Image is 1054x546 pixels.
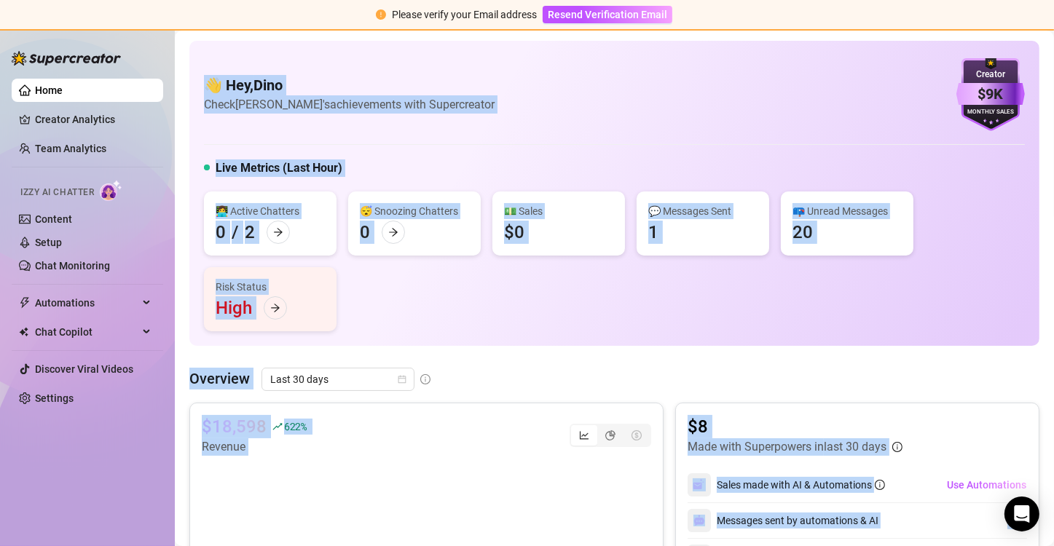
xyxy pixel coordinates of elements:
[388,227,398,237] span: arrow-right
[688,509,878,532] div: Messages sent by automations & AI
[35,291,138,314] span: Automations
[360,221,370,244] div: 0
[35,363,133,375] a: Discover Viral Videos
[892,442,902,452] span: info-circle
[35,108,152,131] a: Creator Analytics
[688,415,902,438] article: $8
[245,221,255,244] div: 2
[202,415,267,438] article: $18,598
[202,438,307,456] article: Revenue
[273,227,283,237] span: arrow-right
[1004,496,1039,531] div: Open Intercom Messenger
[504,221,524,244] div: $0
[270,368,406,390] span: Last 30 days
[875,480,885,490] span: info-circle
[19,297,31,309] span: thunderbolt
[100,180,122,201] img: AI Chatter
[35,392,74,404] a: Settings
[35,260,110,272] a: Chat Monitoring
[420,374,430,384] span: info-circle
[216,279,325,295] div: Risk Status
[693,515,705,526] img: svg%3e
[204,75,495,95] h4: 👋 Hey, Dino
[648,203,758,219] div: 💬 Messages Sent
[605,430,616,440] span: pie-chart
[946,473,1027,496] button: Use Automations
[717,477,885,493] div: Sales made with AI & Automations
[579,430,589,440] span: line-chart
[189,368,250,389] article: Overview
[793,221,813,244] div: 20
[398,375,406,384] span: calendar
[688,438,886,456] article: Made with Superpowers in last 30 days
[648,221,658,244] div: 1
[693,478,706,491] img: svg%3e
[204,95,495,114] article: Check [PERSON_NAME]'s achievements with Supercreator
[392,7,537,23] div: Please verify your Email address
[504,203,613,219] div: 💵 Sales
[35,213,72,225] a: Content
[632,430,642,440] span: dollar-circle
[543,6,672,23] button: Resend Verification Email
[947,479,1026,491] span: Use Automations
[956,83,1025,106] div: $9K
[35,237,62,248] a: Setup
[360,203,469,219] div: 😴 Snoozing Chatters
[272,422,283,432] span: rise
[35,320,138,344] span: Chat Copilot
[20,186,94,199] span: Izzy AI Chatter
[284,419,307,433] span: 622 %
[548,9,667,20] span: Resend Verification Email
[956,68,1025,82] div: Creator
[216,203,325,219] div: 👩‍💻 Active Chatters
[12,51,121,66] img: logo-BBDzfeDw.svg
[216,159,342,177] h5: Live Metrics (Last Hour)
[956,108,1025,117] div: Monthly Sales
[216,221,226,244] div: 0
[19,327,28,337] img: Chat Copilot
[270,303,280,313] span: arrow-right
[793,203,902,219] div: 📪 Unread Messages
[956,58,1025,131] img: purple-badge-B9DA21FR.svg
[35,84,63,96] a: Home
[570,424,651,447] div: segmented control
[35,143,106,154] a: Team Analytics
[376,9,386,20] span: exclamation-circle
